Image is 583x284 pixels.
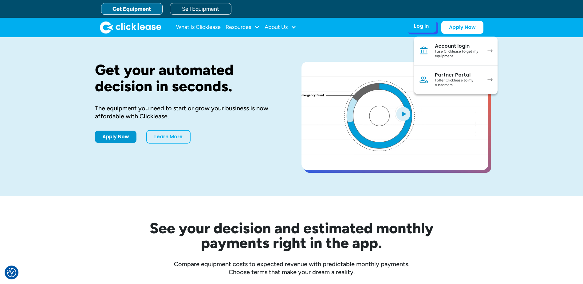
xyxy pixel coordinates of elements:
div: About Us [265,21,296,34]
a: Get Equipment [101,3,163,15]
nav: Log In [414,37,498,94]
h2: See your decision and estimated monthly payments right in the app. [120,221,464,250]
a: Partner PortalI offer Clicklease to my customers. [414,65,498,94]
img: arrow [487,49,493,53]
img: Revisit consent button [7,268,16,277]
div: I use Clicklease to get my equipment [435,49,481,59]
a: Sell Equipment [170,3,231,15]
a: home [100,21,161,34]
img: Clicklease logo [100,21,161,34]
button: Consent Preferences [7,268,16,277]
div: Log In [414,23,429,29]
img: Blue play button logo on a light blue circular background [395,105,412,122]
div: The equipment you need to start or grow your business is now affordable with Clicklease. [95,104,282,120]
div: Partner Portal [435,72,481,78]
a: Apply Now [441,21,483,34]
a: Apply Now [95,131,136,143]
div: Resources [226,21,260,34]
a: What Is Clicklease [176,21,221,34]
img: arrow [487,78,493,81]
h1: Get your automated decision in seconds. [95,62,282,94]
div: Compare equipment costs to expected revenue with predictable monthly payments. Choose terms that ... [95,260,488,276]
div: Account login [435,43,481,49]
img: Person icon [419,75,429,85]
div: I offer Clicklease to my customers. [435,78,481,88]
img: Bank icon [419,46,429,56]
a: Account loginI use Clicklease to get my equipment [414,37,498,65]
a: Learn More [146,130,191,144]
a: open lightbox [301,62,488,170]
